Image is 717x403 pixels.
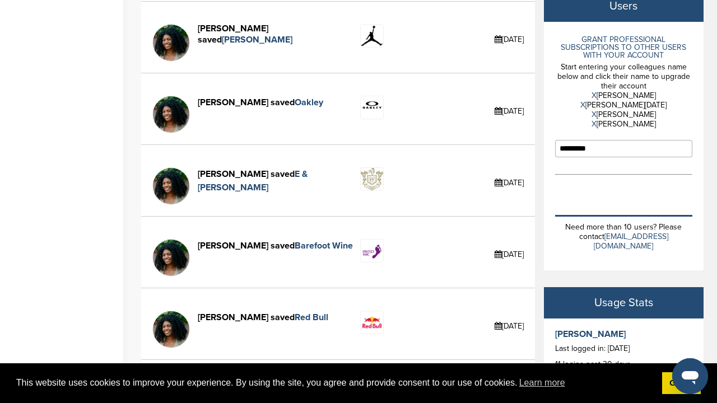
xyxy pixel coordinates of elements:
img: Screen shot 2014 12 09 at 9.58.03 am [361,240,383,263]
div: [DATE] [495,239,524,270]
a: Oakley [295,97,323,108]
p: [PERSON_NAME] [555,119,692,129]
img: Shelby holland professional headshot [153,25,189,73]
a: X [592,110,597,119]
div: [PERSON_NAME] saved [198,24,358,46]
img: Red bull logo [361,311,383,334]
div: [DATE] [495,167,524,198]
iframe: Button to launch messaging window [672,358,708,394]
a: [PERSON_NAME] [555,329,626,340]
a: [PERSON_NAME] [222,34,292,45]
a: dismiss cookie message [662,372,701,395]
div: [PERSON_NAME] saved [198,239,358,252]
p: [PERSON_NAME] [555,91,692,100]
li: Last logged in: [DATE] [555,343,692,354]
img: Shelby holland professional headshot [153,168,189,217]
div: [PERSON_NAME] saved [198,167,358,194]
img: Shelby holland professional headshot [153,311,189,360]
li: 11 logins past 30 days [555,358,692,370]
h1: Usage Stats [544,287,704,318]
h5: GRANT PROFESSIONAL SUBSCRIPTIONS TO OTHER USERS WITH YOUR ACCOUNT [555,36,692,59]
div: [DATE] [495,311,524,341]
img: Ejgallo [361,168,383,190]
a: X [592,119,597,129]
div: [DATE] [495,96,524,126]
a: Red Bull [295,312,328,323]
img: Data [361,25,383,47]
p: Start entering your colleagues name below and click their name to upgrade their account [555,62,692,91]
img: Screen shot 2015 01 19 at 11.04.53 pm [361,96,383,118]
a: learn more about cookies [518,374,567,391]
img: Shelby holland professional headshot [153,240,189,288]
a: [EMAIL_ADDRESS][DOMAIN_NAME] [594,232,668,251]
a: X [580,100,585,110]
div: [PERSON_NAME] saved [198,96,358,109]
p: [PERSON_NAME][DATE] [555,100,692,110]
p: [PERSON_NAME] [555,110,692,119]
img: Shelby holland professional headshot [153,96,189,145]
a: Barefoot Wine [295,240,353,251]
a: X [592,91,597,100]
span: This website uses cookies to improve your experience. By using the site, you agree and provide co... [16,374,653,391]
div: [DATE] [495,24,524,55]
div: [PERSON_NAME] saved [198,311,358,324]
p: Need more than 10 users? Please contact [555,222,692,251]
